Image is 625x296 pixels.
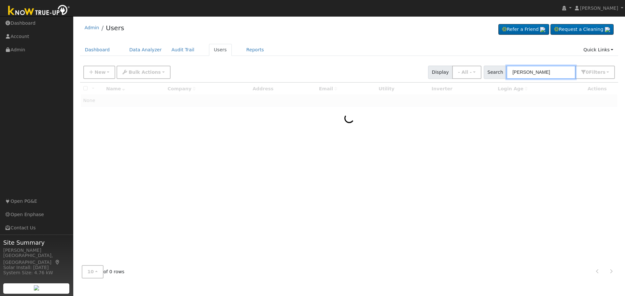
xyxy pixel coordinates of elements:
[540,27,545,32] img: retrieve
[452,66,481,79] button: - All -
[129,70,161,75] span: Bulk Actions
[83,66,116,79] button: New
[5,4,73,18] img: Know True-Up
[82,265,104,278] button: 10
[603,70,605,75] span: s
[550,24,614,35] a: Request a Cleaning
[575,66,615,79] button: 0Filters
[209,44,232,56] a: Users
[507,66,576,79] input: Search
[80,44,115,56] a: Dashboard
[484,66,507,79] span: Search
[242,44,269,56] a: Reports
[589,70,605,75] span: Filter
[605,27,610,32] img: retrieve
[94,70,105,75] span: New
[167,44,199,56] a: Audit Trail
[88,269,94,274] span: 10
[580,6,618,11] span: [PERSON_NAME]
[82,265,125,278] span: of 0 rows
[428,66,452,79] span: Display
[124,44,167,56] a: Data Analyzer
[55,260,61,265] a: Map
[3,264,70,271] div: Solar Install: [DATE]
[106,24,124,32] a: Users
[3,238,70,247] span: Site Summary
[117,66,170,79] button: Bulk Actions
[498,24,549,35] a: Refer a Friend
[85,25,99,30] a: Admin
[3,252,70,266] div: [GEOGRAPHIC_DATA], [GEOGRAPHIC_DATA]
[578,44,618,56] a: Quick Links
[3,247,70,254] div: [PERSON_NAME]
[34,285,39,290] img: retrieve
[3,269,70,276] div: System Size: 4.76 kW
